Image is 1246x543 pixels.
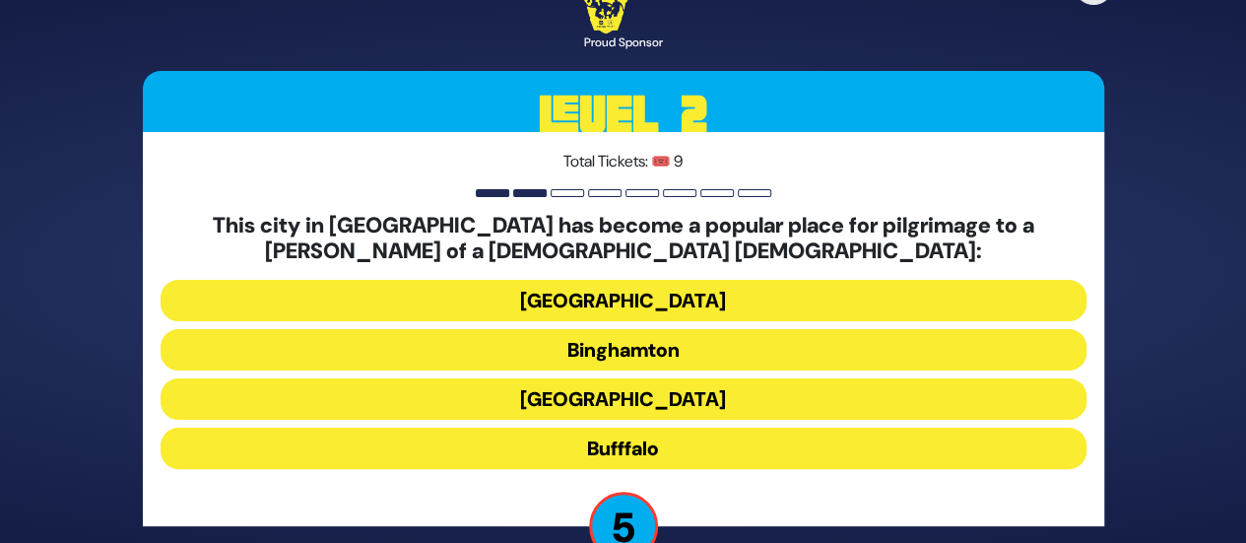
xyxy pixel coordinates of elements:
[161,329,1086,371] button: Binghamton
[161,280,1086,321] button: [GEOGRAPHIC_DATA]
[161,378,1086,420] button: [GEOGRAPHIC_DATA]
[161,213,1086,265] h5: This city in [GEOGRAPHIC_DATA] has become a popular place for pilgrimage to a [PERSON_NAME] of a ...
[161,428,1086,469] button: Bufffalo
[161,150,1086,173] p: Total Tickets: 🎟️ 9
[143,71,1104,160] h3: Level 2
[584,34,663,51] div: Proud Sponsor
